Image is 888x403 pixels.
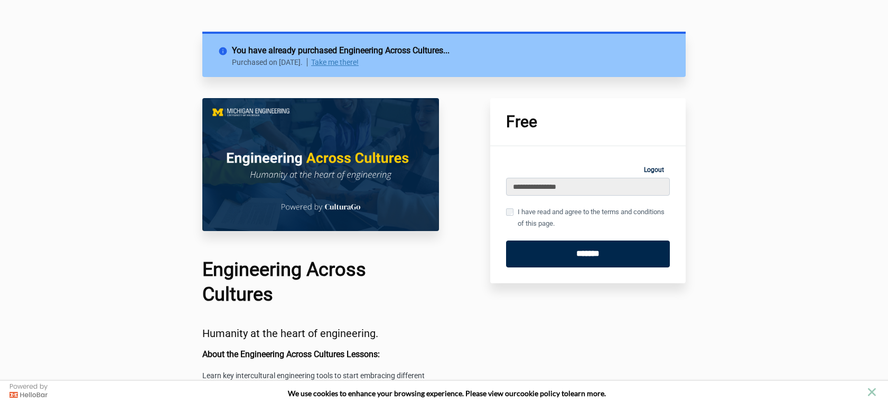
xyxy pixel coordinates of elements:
[506,114,670,130] h1: Free
[232,44,670,57] h2: You have already purchased Engineering Across Cultures...
[311,58,359,66] a: Take me there!
[562,389,568,398] strong: to
[506,208,513,216] input: I have read and agree to the terms and conditions of this page.
[638,162,670,178] a: Logout
[865,386,878,399] button: close
[202,349,380,359] b: About the Engineering Across Cultures Lessons:
[202,98,439,231] img: 02d04e1-0800-2025-a72d-d03204e05687_Course_Main_Image.png
[568,389,606,398] span: learn more.
[288,389,517,398] span: We use cookies to enhance your browsing experience. Please view our
[517,389,560,398] a: cookie policy
[202,257,439,307] h1: Engineering Across Cultures
[232,58,307,66] p: Purchased on [DATE].
[218,44,232,54] i: info
[202,327,378,340] span: Humanity at the heart of engineering.
[506,206,670,229] label: I have read and agree to the terms and conditions of this page.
